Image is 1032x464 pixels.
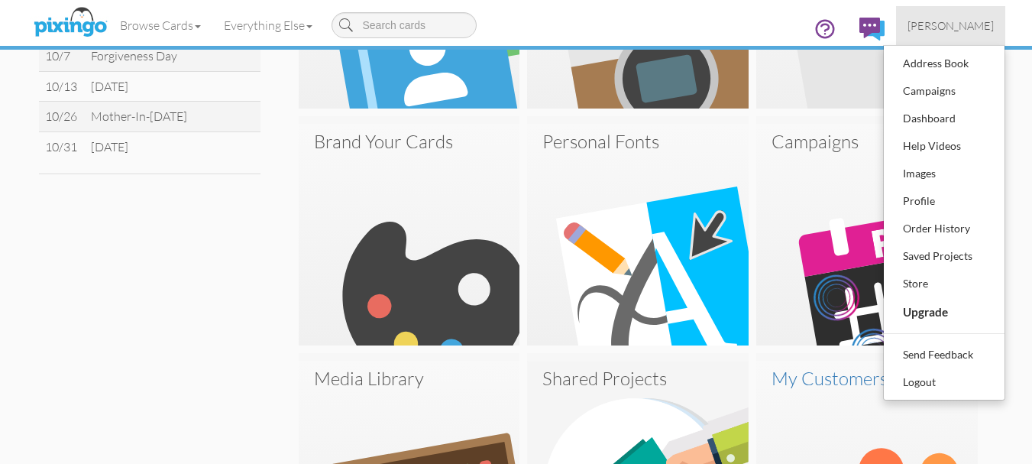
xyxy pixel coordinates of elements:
[899,371,989,394] div: Logout
[542,368,733,388] h3: Shared Projects
[899,300,989,324] div: Upgrade
[884,187,1005,215] a: Profile
[884,242,1005,270] a: Saved Projects
[884,270,1005,297] a: Store
[884,77,1005,105] a: Campaigns
[772,131,962,151] h3: Campaigns
[899,272,989,295] div: Store
[30,4,111,42] img: pixingo logo
[896,6,1005,45] a: [PERSON_NAME]
[884,341,1005,368] a: Send Feedback
[85,71,260,102] td: [DATE]
[899,217,989,240] div: Order History
[899,245,989,268] div: Saved Projects
[907,19,994,32] span: [PERSON_NAME]
[527,124,749,346] img: personal-font.svg
[85,102,260,132] td: Mother-In-[DATE]
[899,162,989,185] div: Images
[899,135,989,157] div: Help Videos
[899,107,989,130] div: Dashboard
[859,18,885,41] img: comments.svg
[314,131,505,151] h3: Brand Your Cards
[884,50,1005,77] a: Address Book
[899,343,989,366] div: Send Feedback
[884,160,1005,187] a: Images
[39,71,85,102] td: 10/13
[756,124,978,346] img: ripll_dashboard.svg
[884,368,1005,396] a: Logout
[108,6,212,44] a: Browse Cards
[884,132,1005,160] a: Help Videos
[314,368,505,388] h3: Media Library
[772,368,962,388] h3: My Customers
[542,131,733,151] h3: Personal Fonts
[884,297,1005,326] a: Upgrade
[884,215,1005,242] a: Order History
[899,79,989,102] div: Campaigns
[884,105,1005,132] a: Dashboard
[332,12,477,38] input: Search cards
[899,52,989,75] div: Address Book
[299,124,520,346] img: brand-cards.svg
[39,132,85,162] td: 10/31
[85,132,260,162] td: [DATE]
[212,6,324,44] a: Everything Else
[39,102,85,132] td: 10/26
[899,190,989,213] div: Profile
